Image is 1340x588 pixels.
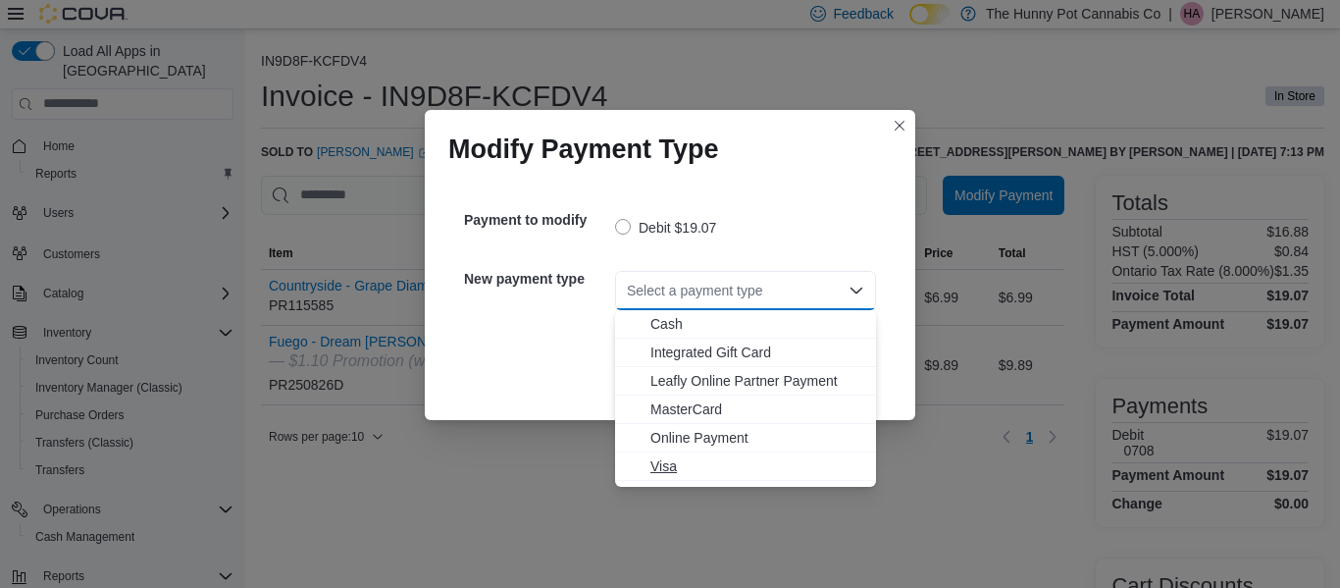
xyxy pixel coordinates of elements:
[615,453,876,481] button: Visa
[448,134,719,165] h1: Modify Payment Type
[615,424,876,453] button: Online Payment
[615,367,876,396] button: Leafly Online Partner Payment
[627,279,629,302] input: Accessible screen reader label
[650,428,864,448] span: Online Payment
[464,259,611,298] h5: New payment type
[464,200,611,240] h5: Payment to modify
[650,343,864,362] span: Integrated Gift Card
[650,314,864,334] span: Cash
[615,396,876,424] button: MasterCard
[615,339,876,367] button: Integrated Gift Card
[849,283,864,298] button: Close list of options
[650,400,864,419] span: MasterCard
[888,114,911,137] button: Closes this modal window
[650,371,864,391] span: Leafly Online Partner Payment
[615,310,876,481] div: Choose from the following options
[615,216,716,240] label: Debit $19.07
[615,310,876,339] button: Cash
[650,456,864,476] span: Visa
